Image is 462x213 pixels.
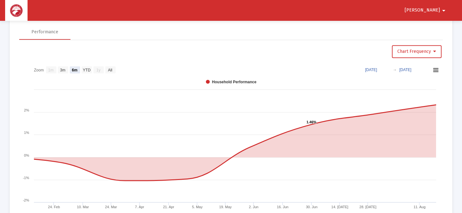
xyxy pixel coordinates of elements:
[135,205,144,209] text: 7. Apr
[24,131,29,135] text: 1%
[77,205,89,209] text: 10. Mar
[399,68,411,72] text: [DATE]
[397,4,455,17] button: [PERSON_NAME]
[23,176,29,180] text: -1%
[10,4,23,17] img: Dashboard
[83,68,91,72] text: YTD
[393,68,397,72] text: →
[60,68,66,72] text: 3m
[96,68,101,72] text: 1y
[105,205,117,209] text: 24. Mar
[359,205,376,209] text: 28. [DATE]
[306,205,317,209] text: 30. Jun
[24,108,29,112] text: 2%
[24,153,29,157] text: 0%
[331,205,348,209] text: 14. [DATE]
[405,8,440,13] span: [PERSON_NAME]
[72,68,77,72] text: 6m
[397,49,436,54] span: Chart Frequency
[163,205,174,209] text: 21. Apr
[23,198,29,202] text: -2%
[440,4,448,17] mat-icon: arrow_drop_down
[212,80,256,84] text: Household Performance
[219,205,232,209] text: 19. May
[34,68,44,72] text: Zoom
[48,205,60,209] text: 24. Feb
[392,45,442,58] button: Chart Frequency
[108,68,112,72] text: All
[249,205,258,209] text: 2. Jun
[48,68,54,72] text: 1m
[414,205,426,209] text: 11. Aug
[31,29,58,35] div: Performance
[306,120,316,124] text: 1.46%
[192,205,203,209] text: 5. May
[365,68,377,72] text: [DATE]
[277,205,288,209] text: 16. Jun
